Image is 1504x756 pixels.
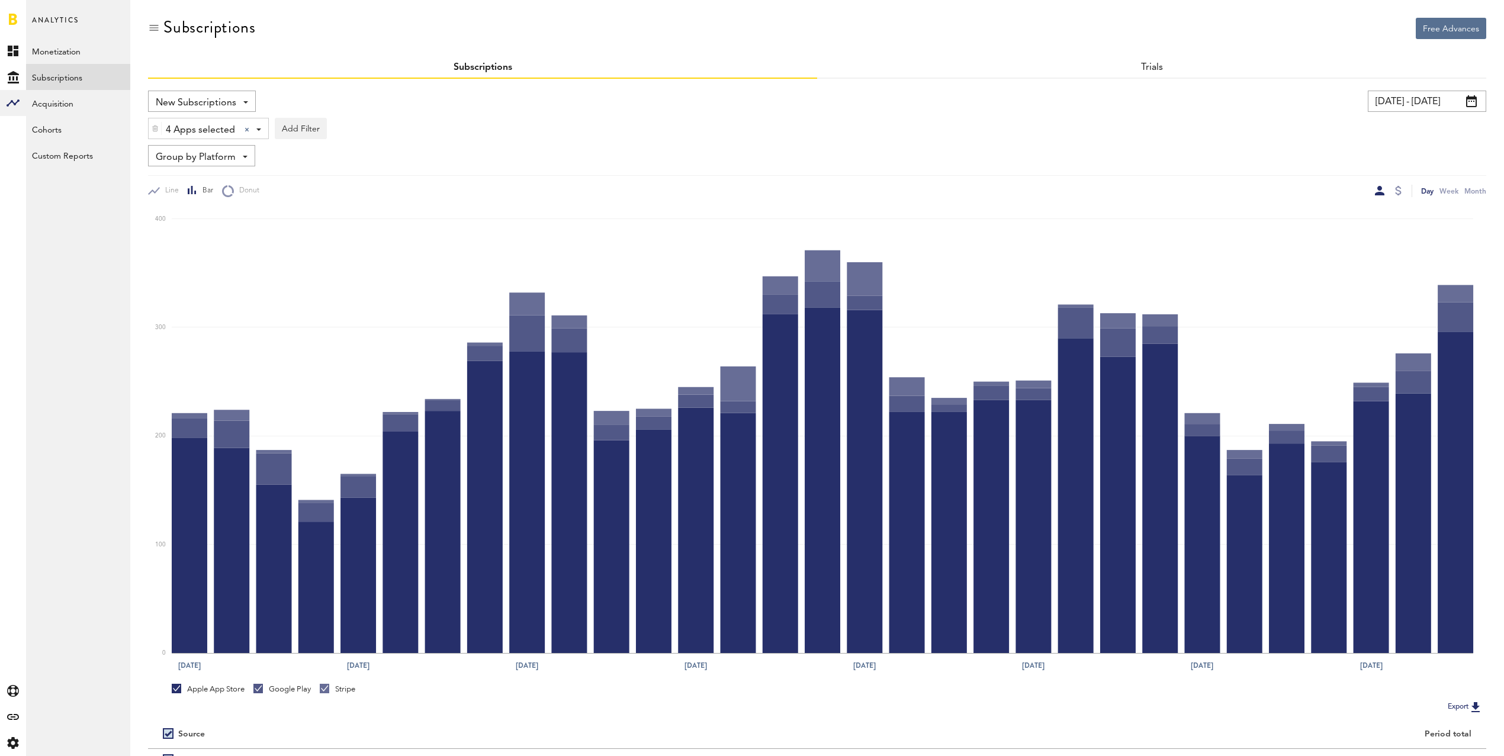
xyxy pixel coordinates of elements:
[178,660,201,671] text: [DATE]
[155,216,166,222] text: 400
[1421,185,1434,197] div: Day
[32,13,79,38] span: Analytics
[253,684,311,694] div: Google Play
[1360,660,1383,671] text: [DATE]
[162,651,166,657] text: 0
[1191,660,1214,671] text: [DATE]
[1416,18,1486,39] button: Free Advances
[320,684,355,694] div: Stripe
[245,127,249,132] div: Clear
[156,93,236,113] span: New Subscriptions
[1444,699,1486,715] button: Export
[26,64,130,90] a: Subscriptions
[178,729,205,739] div: Source
[160,186,179,196] span: Line
[152,124,159,133] img: trash_awesome_blue.svg
[155,324,166,330] text: 300
[166,120,235,140] span: 4 Apps selected
[26,90,130,116] a: Acquisition
[1464,185,1486,197] div: Month
[516,660,538,671] text: [DATE]
[1023,660,1045,671] text: [DATE]
[155,433,166,439] text: 200
[1439,185,1458,197] div: Week
[1141,63,1163,72] a: Trials
[234,186,259,196] span: Donut
[26,38,130,64] a: Monetization
[26,116,130,142] a: Cohorts
[347,660,369,671] text: [DATE]
[149,118,162,139] div: Delete
[454,63,512,72] a: Subscriptions
[275,118,327,139] button: Add Filter
[155,542,166,548] text: 100
[1468,700,1483,714] img: Export
[156,147,236,168] span: Group by Platform
[172,684,245,694] div: Apple App Store
[26,142,130,168] a: Custom Reports
[832,729,1471,739] div: Period total
[685,660,708,671] text: [DATE]
[854,660,876,671] text: [DATE]
[197,186,213,196] span: Bar
[163,18,255,37] div: Subscriptions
